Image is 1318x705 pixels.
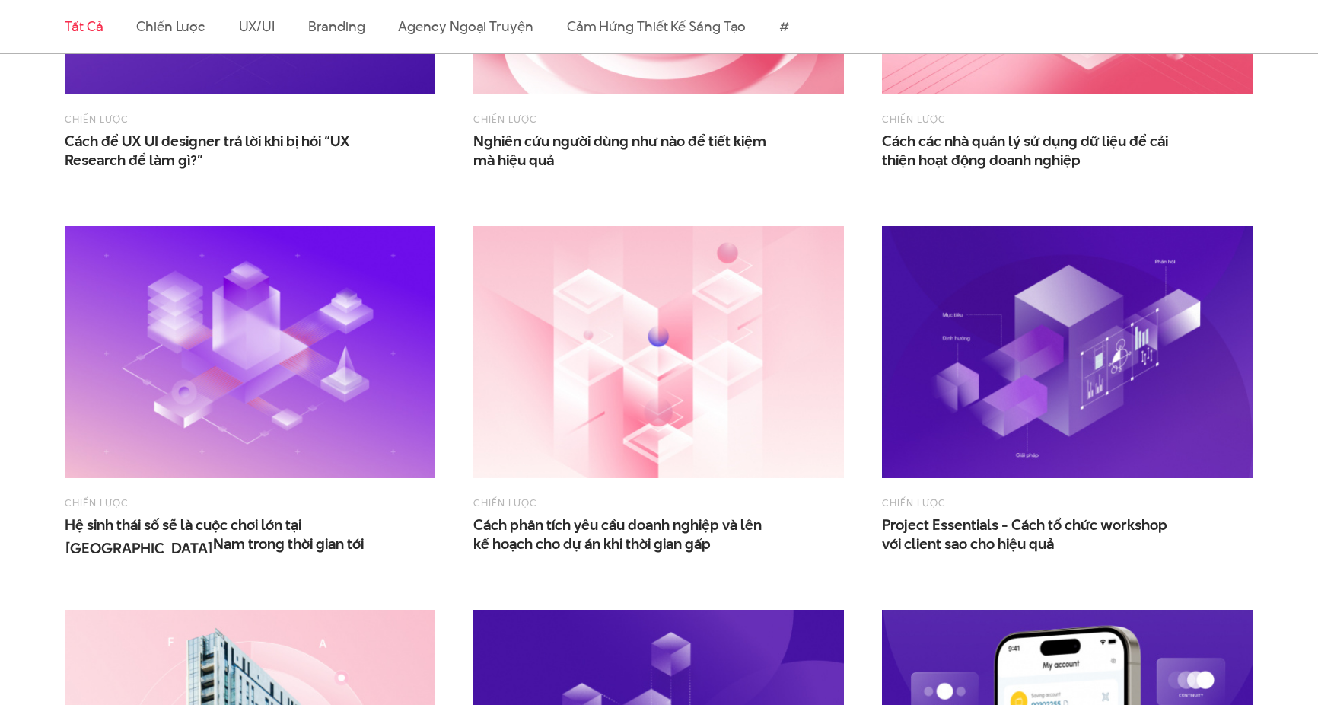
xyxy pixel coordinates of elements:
[65,132,369,170] span: Cách để UX UI designer trả lời khi bị hỏi “UX
[65,17,103,36] a: Tất cả
[473,534,711,553] span: kế hoạch cho dự án khi thời gian gấp
[473,496,537,509] a: Chiến lược
[882,132,1186,170] a: Cách các nhà quản lý sử dụng dữ liệu để cảithiện hoạt động doanh nghiệp
[882,132,1186,170] span: Cách các nhà quản lý sử dụng dữ liệu để cải
[473,132,778,170] a: Nghiên cứu người dùng như nào để tiết kiệmmà hiệu quả
[473,226,844,478] img: Cách phân tích yêu cầu doanh nghiệp và lên kế hoạch cho dự án khi thời gian gấp
[473,132,778,170] span: Nghiên cứu người dùng như nào để tiết kiệm
[882,151,1081,170] span: thiện hoạt động doanh nghiệp
[213,534,364,553] span: Nam trong thời gian tới
[65,226,435,478] img: Hệ sinh thái số sẽ là cuộc chơi lớn tại Việt Nam trong thời gian tới
[882,515,1186,553] span: Project Essentials - Cách tổ chức workshop
[136,17,205,36] a: Chiến lược
[473,515,778,553] span: Cách phân tích yêu cầu doanh nghiệp và lên
[882,534,1054,553] span: với client sao cho hiệu quả
[65,151,203,170] span: Research để làm gì?”
[882,112,946,126] a: Chiến lược
[779,17,789,36] a: #
[473,151,554,170] span: mà hiệu quả
[473,515,778,553] a: Cách phân tích yêu cầu doanh nghiệp và lênkế hoạch cho dự án khi thời gian gấp
[473,112,537,126] a: Chiến lược
[65,112,129,126] a: Chiến lược
[567,17,747,36] a: Cảm hứng thiết kế sáng tạo
[882,515,1186,553] a: Project Essentials - Cách tổ chức workshopvới client sao cho hiệu quả
[65,132,369,170] a: Cách để UX UI designer trả lời khi bị hỏi “UXResearch để làm gì?”
[65,496,129,509] a: Chiến lược
[239,17,275,36] a: UX/UI
[882,226,1253,478] img: Project Essentials - Cách tổ chức workshop với client
[882,496,946,509] a: Chiến lược
[398,17,533,36] a: Agency ngoại truyện
[65,515,369,553] a: Hệ sinh thái số sẽ là cuộc chơi lớn tại [GEOGRAPHIC_DATA]Nam trong thời gian tới
[308,17,365,36] a: Branding
[65,515,369,553] span: Hệ sinh thái số sẽ là cuộc chơi lớn tại [GEOGRAPHIC_DATA]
